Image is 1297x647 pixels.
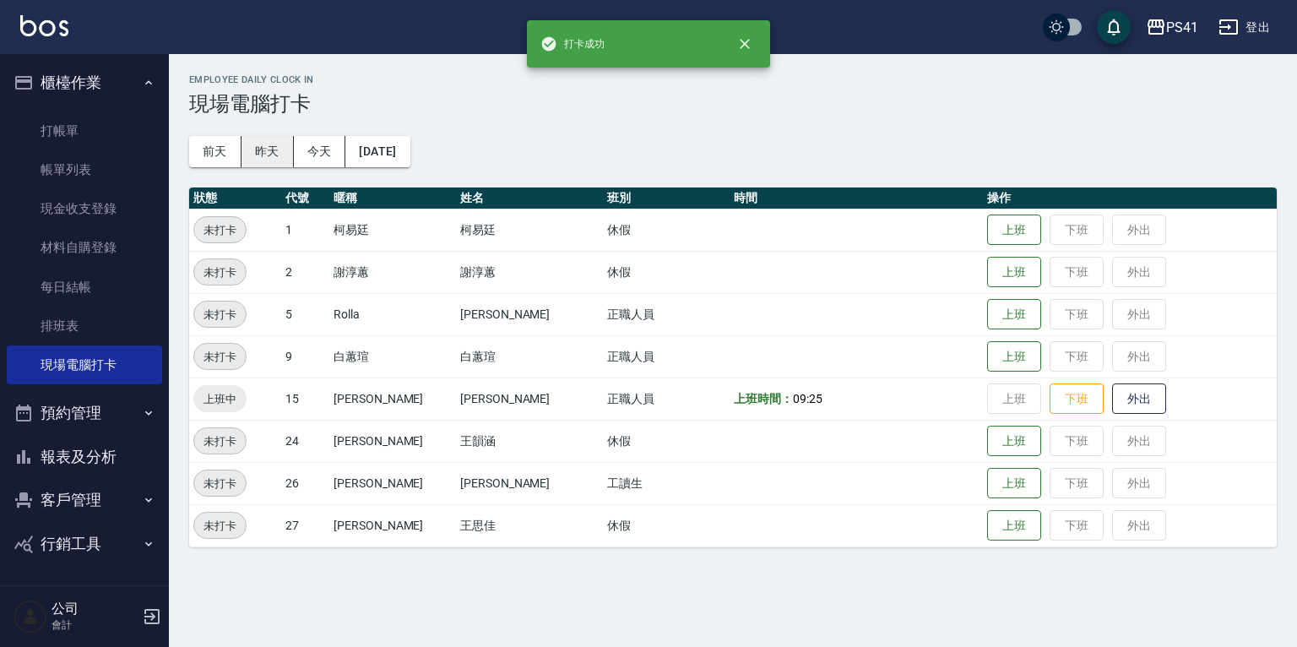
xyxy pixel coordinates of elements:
span: 未打卡 [194,264,246,281]
button: PS41 [1139,10,1205,45]
button: 上班 [987,215,1041,246]
b: 上班時間： [734,392,793,405]
button: 下班 [1050,383,1104,415]
td: 2 [281,251,329,293]
span: 未打卡 [194,306,246,323]
a: 帳單列表 [7,150,162,189]
button: 上班 [987,426,1041,457]
button: 外出 [1112,383,1166,415]
span: 09:25 [793,392,822,405]
td: 謝淳蕙 [329,251,456,293]
button: 行銷工具 [7,522,162,566]
th: 狀態 [189,188,281,209]
span: 未打卡 [194,348,246,366]
td: 王韻涵 [456,420,603,462]
button: 前天 [189,136,241,167]
td: 正職人員 [603,378,730,420]
td: [PERSON_NAME] [456,293,603,335]
th: 暱稱 [329,188,456,209]
span: 未打卡 [194,475,246,492]
span: 未打卡 [194,432,246,450]
td: 休假 [603,251,730,293]
td: 白蕙瑄 [329,335,456,378]
td: [PERSON_NAME] [456,462,603,504]
button: 今天 [294,136,346,167]
td: 休假 [603,209,730,251]
td: 15 [281,378,329,420]
button: 上班 [987,299,1041,330]
span: 未打卡 [194,517,246,535]
button: [DATE] [345,136,410,167]
td: 27 [281,504,329,546]
img: Logo [20,15,68,36]
td: [PERSON_NAME] [329,378,456,420]
td: [PERSON_NAME] [329,420,456,462]
td: 正職人員 [603,335,730,378]
button: 客戶管理 [7,478,162,522]
td: 26 [281,462,329,504]
button: close [726,25,763,63]
td: Rolla [329,293,456,335]
td: [PERSON_NAME] [329,504,456,546]
td: 柯易廷 [329,209,456,251]
button: 上班 [987,510,1041,541]
a: 每日結帳 [7,268,162,307]
img: Person [14,600,47,633]
td: 白蕙瑄 [456,335,603,378]
button: 上班 [987,257,1041,288]
th: 姓名 [456,188,603,209]
a: 現金收支登錄 [7,189,162,228]
a: 現場電腦打卡 [7,345,162,384]
button: 上班 [987,468,1041,499]
a: 材料自購登錄 [7,228,162,267]
div: PS41 [1166,17,1198,38]
td: 休假 [603,504,730,546]
button: 昨天 [241,136,294,167]
p: 會計 [52,617,138,633]
td: [PERSON_NAME] [329,462,456,504]
button: 登出 [1212,12,1277,43]
span: 未打卡 [194,221,246,239]
td: 工讀生 [603,462,730,504]
button: save [1097,10,1131,44]
button: 預約管理 [7,391,162,435]
td: 謝淳蕙 [456,251,603,293]
h5: 公司 [52,601,138,617]
th: 代號 [281,188,329,209]
td: [PERSON_NAME] [456,378,603,420]
th: 操作 [983,188,1277,209]
td: 9 [281,335,329,378]
button: 上班 [987,341,1041,372]
h2: Employee Daily Clock In [189,74,1277,85]
td: 正職人員 [603,293,730,335]
td: 王思佳 [456,504,603,546]
a: 排班表 [7,307,162,345]
td: 5 [281,293,329,335]
span: 打卡成功 [540,35,605,52]
h3: 現場電腦打卡 [189,92,1277,116]
button: 報表及分析 [7,435,162,479]
th: 時間 [730,188,983,209]
a: 打帳單 [7,111,162,150]
span: 上班中 [193,390,247,408]
td: 1 [281,209,329,251]
button: 櫃檯作業 [7,61,162,105]
td: 柯易廷 [456,209,603,251]
td: 24 [281,420,329,462]
th: 班別 [603,188,730,209]
td: 休假 [603,420,730,462]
